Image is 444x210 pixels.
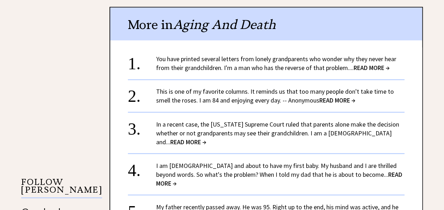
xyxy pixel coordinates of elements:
div: 4. [128,161,156,174]
div: 3. [128,119,156,133]
span: READ MORE → [156,170,402,187]
a: This is one of my favorite columns. It reminds us that too many people don't take time to smell t... [156,87,394,104]
div: More in [110,7,422,40]
a: You have printed several letters from lonely grandparents who wonder why they never hear from the... [156,55,396,72]
span: READ MORE → [354,64,390,72]
a: In a recent case, the [US_STATE] Supreme Court ruled that parents alone make the decision whether... [156,120,399,146]
span: READ MORE → [319,96,355,104]
div: 1. [128,54,156,68]
p: FOLLOW [PERSON_NAME] [21,178,102,198]
div: 2. [128,87,156,100]
span: READ MORE → [170,138,206,146]
a: I am [DEMOGRAPHIC_DATA] and about to have my first baby. My husband and I are thrilled beyond wor... [156,161,402,187]
span: Aging And Death [173,17,276,33]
